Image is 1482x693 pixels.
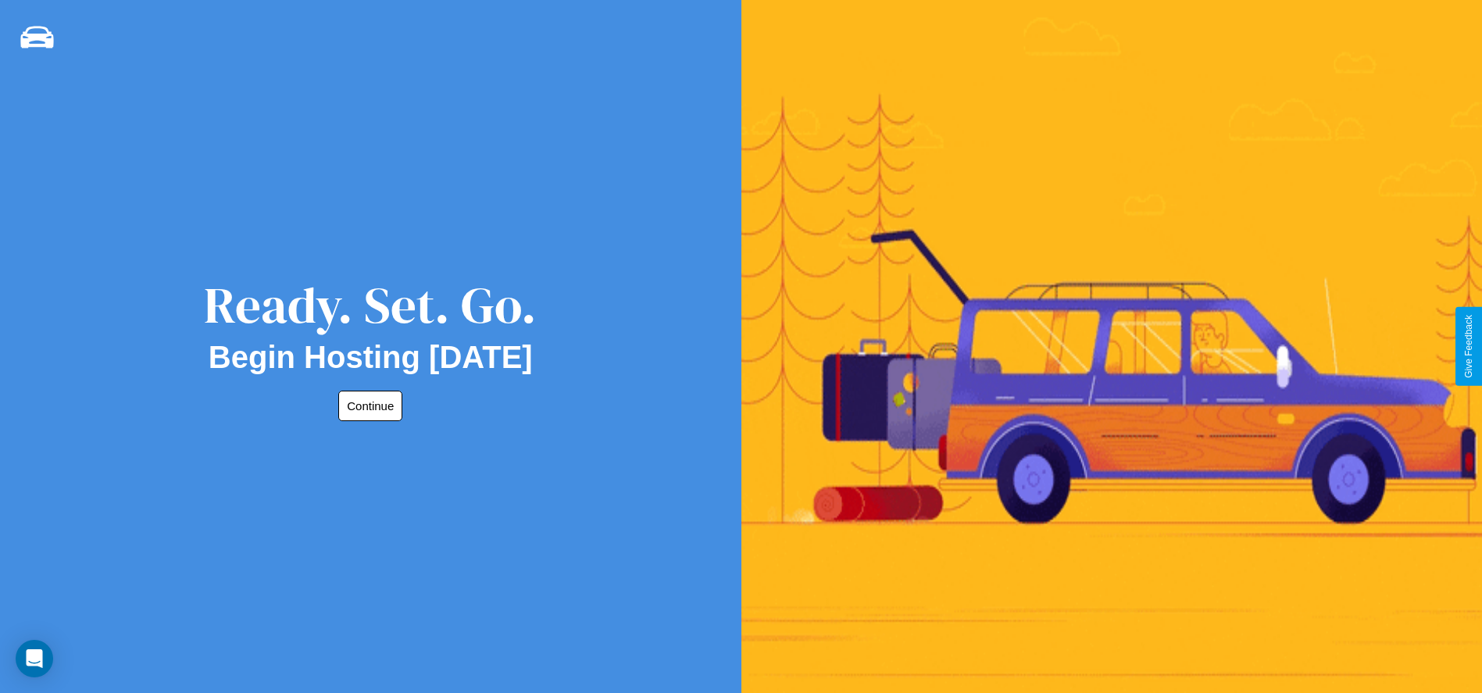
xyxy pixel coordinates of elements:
div: Open Intercom Messenger [16,640,53,677]
button: Continue [338,391,402,421]
div: Ready. Set. Go. [204,270,537,340]
div: Give Feedback [1463,315,1474,378]
h2: Begin Hosting [DATE] [209,340,533,375]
